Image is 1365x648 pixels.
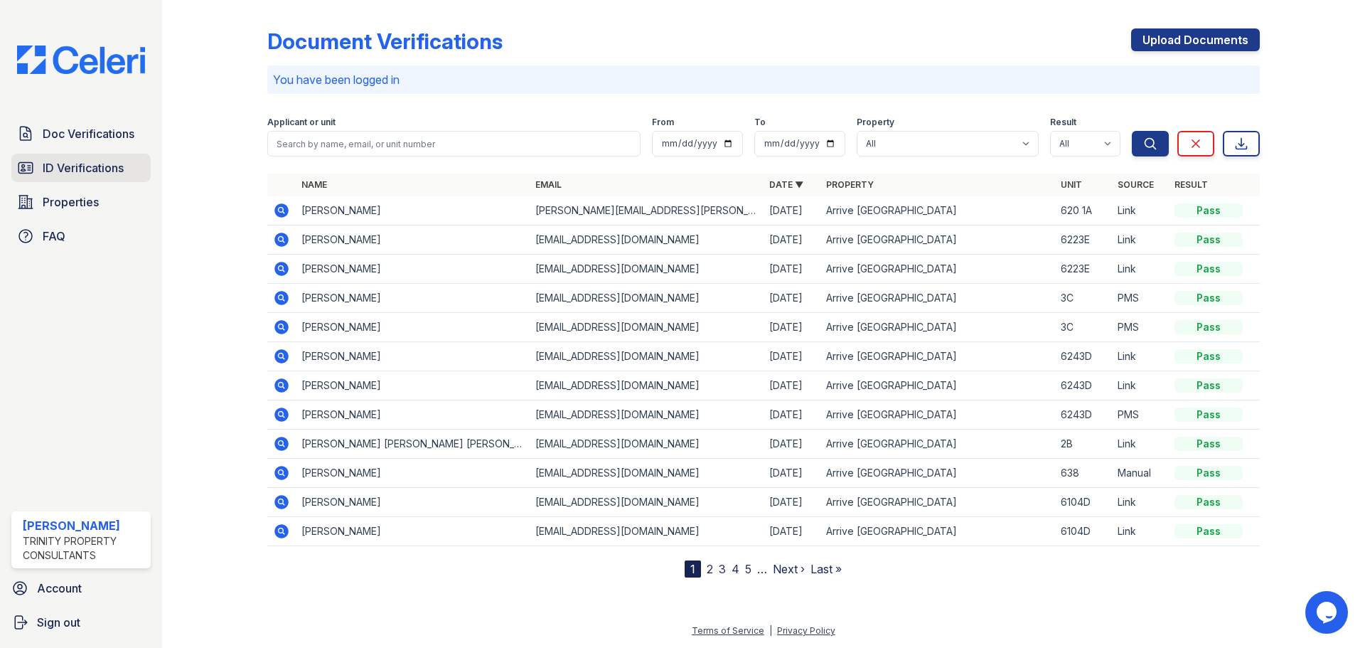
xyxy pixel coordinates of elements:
[764,255,820,284] td: [DATE]
[530,255,764,284] td: [EMAIL_ADDRESS][DOMAIN_NAME]
[820,488,1054,517] td: Arrive [GEOGRAPHIC_DATA]
[1131,28,1260,51] a: Upload Documents
[23,534,145,563] div: Trinity Property Consultants
[764,430,820,459] td: [DATE]
[1174,233,1243,247] div: Pass
[1174,262,1243,276] div: Pass
[1055,313,1112,342] td: 3C
[296,517,530,546] td: [PERSON_NAME]
[810,562,842,576] a: Last »
[1305,591,1351,634] iframe: chat widget
[773,562,805,576] a: Next ›
[820,517,1054,546] td: Arrive [GEOGRAPHIC_DATA]
[6,574,156,602] a: Account
[820,459,1054,488] td: Arrive [GEOGRAPHIC_DATA]
[11,119,151,148] a: Doc Verifications
[11,188,151,216] a: Properties
[757,561,767,578] span: …
[1112,196,1169,225] td: Link
[685,561,701,578] div: 1
[530,284,764,313] td: [EMAIL_ADDRESS][DOMAIN_NAME]
[820,342,1054,371] td: Arrive [GEOGRAPHIC_DATA]
[301,179,327,190] a: Name
[296,313,530,342] td: [PERSON_NAME]
[764,517,820,546] td: [DATE]
[1174,203,1243,218] div: Pass
[530,517,764,546] td: [EMAIL_ADDRESS][DOMAIN_NAME]
[764,342,820,371] td: [DATE]
[37,580,82,597] span: Account
[296,284,530,313] td: [PERSON_NAME]
[652,117,674,128] label: From
[820,400,1054,430] td: Arrive [GEOGRAPHIC_DATA]
[769,179,803,190] a: Date ▼
[719,562,726,576] a: 3
[764,284,820,313] td: [DATE]
[267,117,336,128] label: Applicant or unit
[820,371,1054,400] td: Arrive [GEOGRAPHIC_DATA]
[43,159,124,176] span: ID Verifications
[267,28,503,54] div: Document Verifications
[1055,225,1112,255] td: 6223E
[530,196,764,225] td: [PERSON_NAME][EMAIL_ADDRESS][PERSON_NAME][DOMAIN_NAME]
[11,222,151,250] a: FAQ
[1050,117,1076,128] label: Result
[296,371,530,400] td: [PERSON_NAME]
[43,193,99,211] span: Properties
[1112,284,1169,313] td: PMS
[43,125,134,142] span: Doc Verifications
[820,313,1054,342] td: Arrive [GEOGRAPHIC_DATA]
[1055,430,1112,459] td: 2B
[1055,371,1112,400] td: 6243D
[820,430,1054,459] td: Arrive [GEOGRAPHIC_DATA]
[535,179,562,190] a: Email
[273,71,1254,88] p: You have been logged in
[769,625,772,636] div: |
[1174,495,1243,509] div: Pass
[530,459,764,488] td: [EMAIL_ADDRESS][DOMAIN_NAME]
[732,562,739,576] a: 4
[820,225,1054,255] td: Arrive [GEOGRAPHIC_DATA]
[296,400,530,430] td: [PERSON_NAME]
[530,488,764,517] td: [EMAIL_ADDRESS][DOMAIN_NAME]
[1174,408,1243,422] div: Pass
[1112,255,1169,284] td: Link
[296,196,530,225] td: [PERSON_NAME]
[820,196,1054,225] td: Arrive [GEOGRAPHIC_DATA]
[6,608,156,637] a: Sign out
[754,117,766,128] label: To
[1174,524,1243,538] div: Pass
[1112,488,1169,517] td: Link
[1112,400,1169,430] td: PMS
[1055,342,1112,371] td: 6243D
[530,371,764,400] td: [EMAIL_ADDRESS][DOMAIN_NAME]
[296,430,530,459] td: [PERSON_NAME] [PERSON_NAME] [PERSON_NAME]
[23,517,145,534] div: [PERSON_NAME]
[296,488,530,517] td: [PERSON_NAME]
[11,154,151,182] a: ID Verifications
[530,342,764,371] td: [EMAIL_ADDRESS][DOMAIN_NAME]
[1055,517,1112,546] td: 6104D
[1055,488,1112,517] td: 6104D
[1055,196,1112,225] td: 620 1A
[1174,179,1208,190] a: Result
[530,400,764,430] td: [EMAIL_ADDRESS][DOMAIN_NAME]
[1174,378,1243,393] div: Pass
[1055,255,1112,284] td: 6223E
[1112,371,1169,400] td: Link
[745,562,751,576] a: 5
[857,117,894,128] label: Property
[764,313,820,342] td: [DATE]
[764,459,820,488] td: [DATE]
[764,225,820,255] td: [DATE]
[1112,517,1169,546] td: Link
[692,625,764,636] a: Terms of Service
[1118,179,1154,190] a: Source
[1112,459,1169,488] td: Manual
[1055,459,1112,488] td: 638
[820,284,1054,313] td: Arrive [GEOGRAPHIC_DATA]
[1112,342,1169,371] td: Link
[37,614,80,631] span: Sign out
[1174,349,1243,363] div: Pass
